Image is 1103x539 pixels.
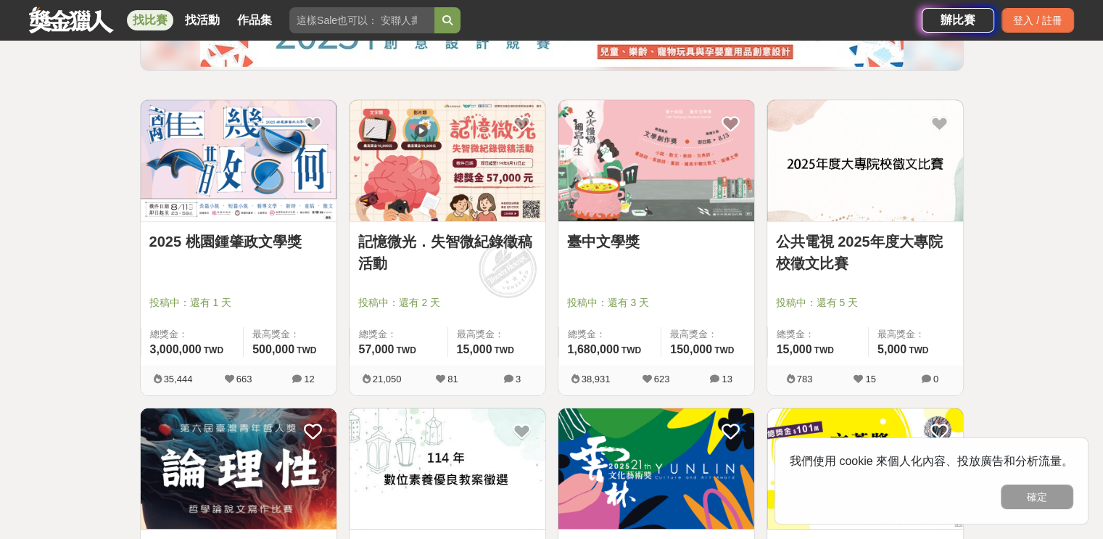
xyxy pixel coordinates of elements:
div: 登入 / 註冊 [1001,8,1074,33]
span: 3 [516,374,521,384]
a: Cover Image [558,408,754,530]
a: Cover Image [141,408,336,530]
span: 我們使用 cookie 來個人化內容、投放廣告和分析流量。 [790,455,1073,467]
span: 5,000 [877,343,906,355]
img: Cover Image [141,408,336,530]
span: 35,444 [164,374,193,384]
span: 663 [236,374,252,384]
span: 3,000,000 [150,343,202,355]
span: 57,000 [359,343,394,355]
span: TWD [396,345,416,355]
a: 作品集 [231,10,278,30]
span: 21,050 [373,374,402,384]
span: 15 [865,374,875,384]
span: TWD [621,345,641,355]
span: TWD [714,345,734,355]
span: 最高獎金： [252,327,327,342]
span: 623 [654,374,670,384]
a: Cover Image [350,408,545,530]
img: Cover Image [350,100,545,221]
span: 15,000 [777,343,812,355]
span: 15,000 [457,343,492,355]
span: 81 [447,374,458,384]
span: TWD [814,345,833,355]
span: 投稿中：還有 5 天 [776,295,954,310]
span: 最高獎金： [457,327,537,342]
img: Cover Image [558,100,754,221]
a: 找活動 [179,10,226,30]
span: 0 [933,374,938,384]
span: 783 [797,374,813,384]
a: 臺中文學獎 [567,231,745,252]
span: 38,931 [582,374,611,384]
img: Cover Image [350,408,545,530]
span: 最高獎金： [877,327,954,342]
span: 1,680,000 [568,343,619,355]
img: Cover Image [767,408,963,530]
span: 最高獎金： [670,327,745,342]
span: 總獎金： [150,327,235,342]
span: 投稿中：還有 1 天 [149,295,328,310]
a: 辦比賽 [922,8,994,33]
a: 2025 桃園鍾肇政文學獎 [149,231,328,252]
a: Cover Image [141,100,336,222]
span: 投稿中：還有 2 天 [358,295,537,310]
span: 總獎金： [777,327,859,342]
img: Cover Image [767,100,963,221]
span: 12 [304,374,314,384]
span: 總獎金： [359,327,439,342]
span: 500,000 [252,343,294,355]
a: Cover Image [767,408,963,530]
button: 確定 [1001,485,1073,509]
a: Cover Image [558,100,754,222]
img: Cover Image [141,100,336,221]
span: TWD [297,345,316,355]
input: 這樣Sale也可以： 安聯人壽創意銷售法募集 [289,7,434,33]
a: 公共電視 2025年度大專院校徵文比賽 [776,231,954,274]
img: Cover Image [558,408,754,530]
span: 13 [722,374,732,384]
span: TWD [204,345,223,355]
span: TWD [494,345,513,355]
a: Cover Image [350,100,545,222]
span: 150,000 [670,343,712,355]
a: Cover Image [767,100,963,222]
a: 記憶微光．失智微紀錄徵稿活動 [358,231,537,274]
span: 投稿中：還有 3 天 [567,295,745,310]
a: 找比賽 [127,10,173,30]
span: TWD [909,345,928,355]
span: 總獎金： [568,327,653,342]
